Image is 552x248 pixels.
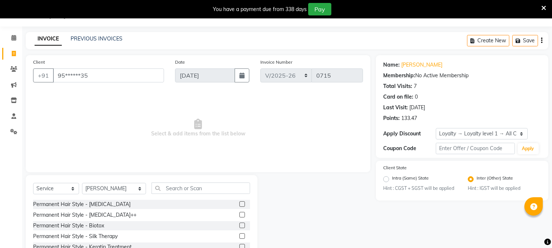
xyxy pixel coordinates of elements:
div: Total Visits: [383,82,412,90]
label: Intra (Same) State [392,175,429,184]
input: Search or Scan [152,183,250,194]
div: Permanent Hair Style - Biotox [33,222,104,230]
label: Invoice Number [260,59,292,65]
span: Select & add items from the list below [33,91,363,165]
div: Permanent Hair Style - Silk Therapy [33,233,118,240]
button: Save [512,35,538,46]
div: You have a payment due from 338 days [213,6,307,13]
a: [PERSON_NAME] [401,61,442,69]
div: [DATE] [409,104,425,111]
div: Last Visit: [383,104,408,111]
div: 0 [415,93,418,101]
button: Apply [518,143,539,154]
a: INVOICE [35,32,62,46]
div: 7 [414,82,417,90]
div: Apply Discount [383,130,436,138]
div: Membership: [383,72,415,79]
button: Pay [308,3,331,15]
a: PREVIOUS INVOICES [71,35,122,42]
div: Coupon Code [383,145,436,152]
div: Permanent Hair Style - [MEDICAL_DATA]++ [33,211,136,219]
div: Name: [383,61,400,69]
input: Enter Offer / Coupon Code [436,143,514,154]
div: Points: [383,114,400,122]
button: +91 [33,68,54,82]
button: Create New [467,35,509,46]
div: 133.47 [401,114,417,122]
div: Permanent Hair Style - [MEDICAL_DATA] [33,201,131,208]
small: Hint : CGST + SGST will be applied [383,185,456,192]
label: Client State [383,164,407,171]
div: No Active Membership [383,72,541,79]
small: Hint : IGST will be applied [468,185,541,192]
label: Date [175,59,185,65]
label: Inter (Other) State [477,175,513,184]
input: Search by Name/Mobile/Email/Code [53,68,164,82]
div: Card on file: [383,93,413,101]
label: Client [33,59,45,65]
